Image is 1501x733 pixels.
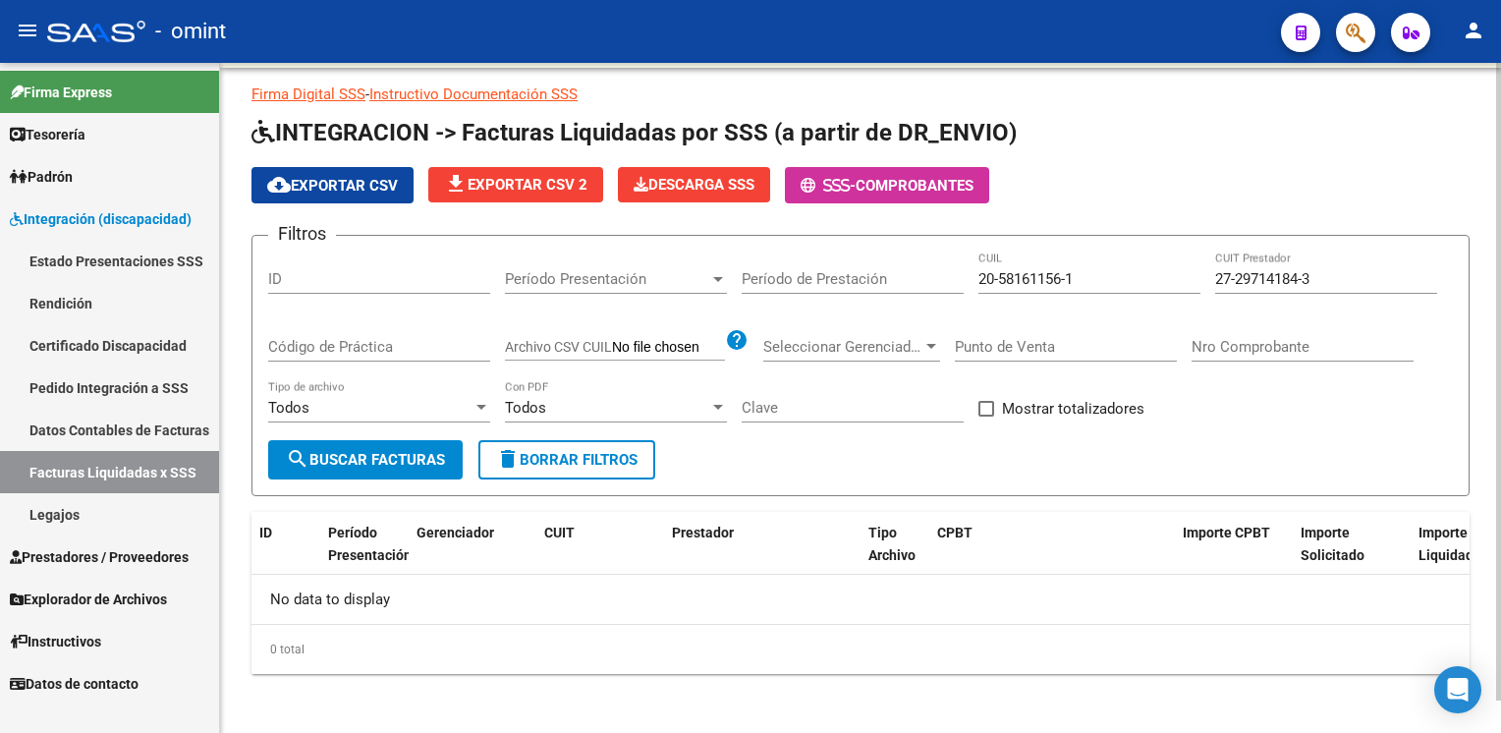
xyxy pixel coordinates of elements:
[801,177,856,195] span: -
[929,512,1175,598] datatable-header-cell: CPBT
[267,173,291,197] mat-icon: cloud_download
[505,339,612,355] span: Archivo CSV CUIL
[251,512,320,598] datatable-header-cell: ID
[10,166,73,188] span: Padrón
[251,575,1470,624] div: No data to display
[496,447,520,471] mat-icon: delete
[286,451,445,469] span: Buscar Facturas
[478,440,655,479] button: Borrar Filtros
[10,124,85,145] span: Tesorería
[251,119,1017,146] span: INTEGRACION -> Facturas Liquidadas por SSS (a partir de DR_ENVIO)
[251,85,365,103] a: Firma Digital SSS
[10,673,139,695] span: Datos de contacto
[251,84,1470,105] p: -
[10,82,112,103] span: Firma Express
[268,440,463,479] button: Buscar Facturas
[785,167,989,203] button: -Comprobantes
[251,625,1470,674] div: 0 total
[1183,525,1270,540] span: Importe CPBT
[505,270,709,288] span: Período Presentación
[937,525,973,540] span: CPBT
[417,525,494,540] span: Gerenciador
[444,172,468,196] mat-icon: file_download
[251,167,414,203] button: Exportar CSV
[1301,525,1364,563] span: Importe Solicitado
[444,176,587,194] span: Exportar CSV 2
[1293,512,1411,598] datatable-header-cell: Importe Solicitado
[259,525,272,540] span: ID
[267,177,398,195] span: Exportar CSV
[672,525,734,540] span: Prestador
[536,512,664,598] datatable-header-cell: CUIT
[1434,666,1481,713] div: Open Intercom Messenger
[268,399,309,417] span: Todos
[328,525,412,563] span: Período Presentación
[10,589,167,610] span: Explorador de Archivos
[369,85,578,103] a: Instructivo Documentación SSS
[286,447,309,471] mat-icon: search
[1002,397,1144,421] span: Mostrar totalizadores
[16,19,39,42] mat-icon: menu
[1418,525,1481,563] span: Importe Liquidado
[10,208,192,230] span: Integración (discapacidad)
[861,512,929,598] datatable-header-cell: Tipo Archivo
[10,546,189,568] span: Prestadores / Proveedores
[856,177,973,195] span: Comprobantes
[618,167,770,202] button: Descarga SSS
[496,451,638,469] span: Borrar Filtros
[268,220,336,248] h3: Filtros
[505,399,546,417] span: Todos
[409,512,536,598] datatable-header-cell: Gerenciador
[664,512,861,598] datatable-header-cell: Prestador
[1462,19,1485,42] mat-icon: person
[763,338,922,356] span: Seleccionar Gerenciador
[155,10,226,53] span: - omint
[544,525,575,540] span: CUIT
[612,339,725,357] input: Archivo CSV CUIL
[725,328,749,352] mat-icon: help
[868,525,916,563] span: Tipo Archivo
[1175,512,1293,598] datatable-header-cell: Importe CPBT
[320,512,409,598] datatable-header-cell: Período Presentación
[428,167,603,202] button: Exportar CSV 2
[634,176,754,194] span: Descarga SSS
[618,167,770,203] app-download-masive: Descarga masiva de comprobantes (adjuntos)
[10,631,101,652] span: Instructivos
